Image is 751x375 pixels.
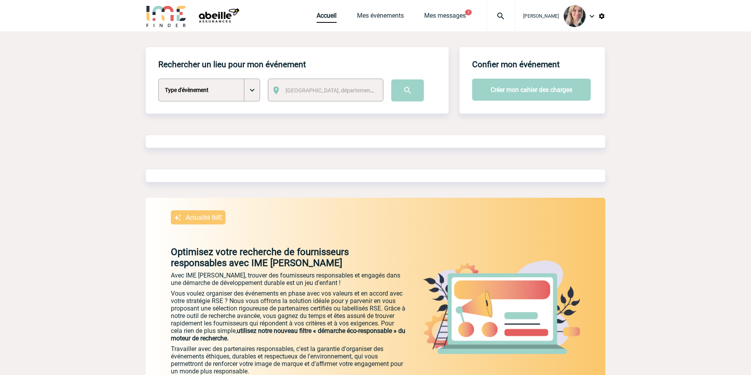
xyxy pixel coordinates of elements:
button: 1 [465,9,472,15]
img: 129785-0.jpg [564,5,586,27]
span: [PERSON_NAME] [523,13,559,19]
a: Mes messages [424,12,466,23]
span: utilisez notre nouveau filtre « démarche éco-responsable » du moteur de recherche. [171,327,405,342]
p: Optimisez votre recherche de fournisseurs responsables avec IME [PERSON_NAME] [146,246,407,268]
img: actu.png [423,261,580,354]
a: Mes événements [357,12,404,23]
p: Travailler avec des partenaires responsables, c'est la garantie d'organiser des événements éthiqu... [171,345,407,375]
span: [GEOGRAPHIC_DATA], département, région... [286,87,395,94]
p: Avec IME [PERSON_NAME], trouver des fournisseurs responsables et engagés dans une démarche de dév... [171,272,407,287]
img: IME-Finder [146,5,187,27]
h4: Rechercher un lieu pour mon événement [158,60,306,69]
p: Vous voulez organiser des événements en phase avec vos valeurs et en accord avec votre stratégie ... [171,290,407,342]
input: Submit [391,79,424,101]
a: Accueil [317,12,337,23]
h4: Confier mon événement [472,60,560,69]
button: Créer mon cahier des charges [472,79,591,101]
p: Actualité IME [186,214,222,221]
